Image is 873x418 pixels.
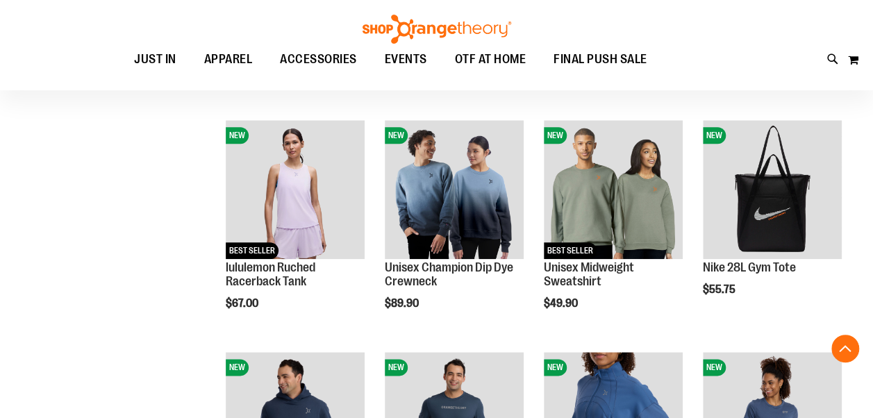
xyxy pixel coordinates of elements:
a: EVENTS [371,44,441,76]
span: $55.75 [703,283,738,296]
img: Unisex Midweight Sweatshirt [544,120,683,259]
a: Unisex Champion Dip Dye CrewneckNEW [385,120,524,261]
button: Back To Top [831,335,859,362]
span: OTF AT HOME [455,44,526,75]
div: product [537,113,690,344]
span: NEW [703,127,726,144]
span: EVENTS [385,44,427,75]
img: Nike 28L Gym Tote [703,120,842,259]
a: Unisex Champion Dip Dye Crewneck [385,260,513,288]
a: OTF AT HOME [441,44,540,76]
span: FINAL PUSH SALE [554,44,647,75]
div: product [378,113,531,344]
a: JUST IN [120,44,190,76]
span: NEW [385,359,408,376]
div: product [219,113,372,344]
span: NEW [385,127,408,144]
div: product [696,113,849,331]
a: Nike 28L Gym Tote [703,260,796,274]
img: Shop Orangetheory [360,15,513,44]
span: NEW [703,359,726,376]
span: NEW [226,127,249,144]
a: Unisex Midweight Sweatshirt [544,260,634,288]
span: ACCESSORIES [280,44,357,75]
span: BEST SELLER [544,242,597,259]
a: ACCESSORIES [266,44,371,76]
span: $89.90 [385,297,421,310]
a: FINAL PUSH SALE [540,44,661,76]
span: NEW [226,359,249,376]
span: $49.90 [544,297,580,310]
a: Nike 28L Gym ToteNEW [703,120,842,261]
a: lululemon Ruched Racerback Tank [226,260,315,288]
a: APPAREL [190,44,267,75]
img: lululemon Ruched Racerback Tank [226,120,365,259]
a: Unisex Midweight SweatshirtNEWBEST SELLER [544,120,683,261]
span: NEW [544,359,567,376]
span: NEW [544,127,567,144]
span: APPAREL [204,44,253,75]
img: Unisex Champion Dip Dye Crewneck [385,120,524,259]
span: BEST SELLER [226,242,278,259]
a: lululemon Ruched Racerback TankNEWBEST SELLER [226,120,365,261]
span: JUST IN [134,44,176,75]
span: $67.00 [226,297,260,310]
